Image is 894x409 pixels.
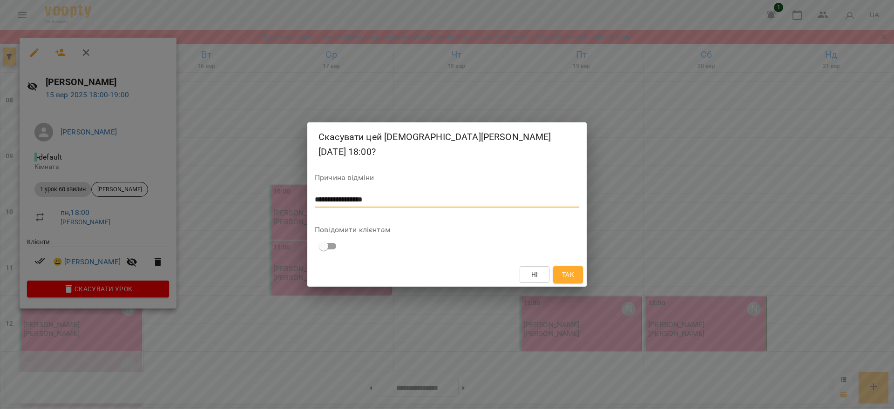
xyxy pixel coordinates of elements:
[553,266,583,283] button: Так
[531,269,538,280] span: Ні
[315,174,579,181] label: Причина відміни
[315,226,579,234] label: Повідомити клієнтам
[520,266,549,283] button: Ні
[562,269,574,280] span: Так
[318,130,576,159] h2: Скасувати цей [DEMOGRAPHIC_DATA][PERSON_NAME] [DATE] 18:00?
